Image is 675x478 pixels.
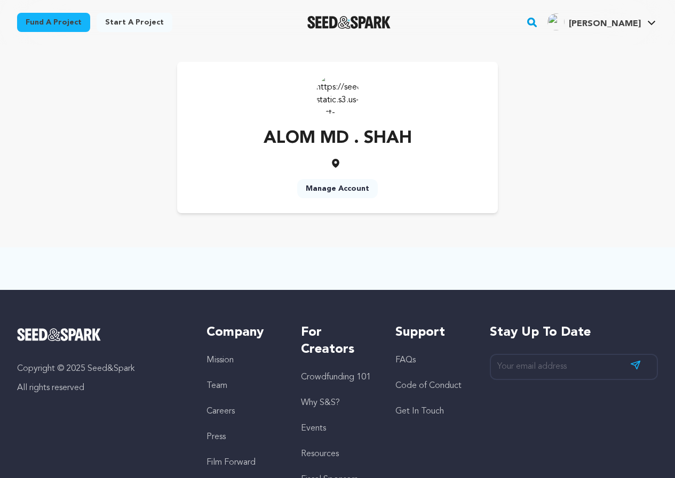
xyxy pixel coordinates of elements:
[17,328,101,341] img: Seed&Spark Logo
[316,72,359,115] img: https://seedandspark-static.s3.us-east-2.amazonaws.com/images/User/002/321/689/medium/ACg8ocIipMR...
[207,407,235,416] a: Careers
[297,179,378,198] a: Manage Account
[207,356,234,364] a: Mission
[97,13,172,32] a: Start a project
[17,362,185,375] p: Copyright © 2025 Seed&Spark
[207,433,226,441] a: Press
[395,407,444,416] a: Get In Touch
[301,324,374,358] h5: For Creators
[17,382,185,394] p: All rights reserved
[301,424,326,433] a: Events
[395,356,416,364] a: FAQs
[17,328,185,341] a: Seed&Spark Homepage
[545,11,658,34] span: ALOM M.'s Profile
[395,324,468,341] h5: Support
[17,13,90,32] a: Fund a project
[207,324,280,341] h5: Company
[547,13,641,30] div: ALOM M.'s Profile
[395,382,462,390] a: Code of Conduct
[307,16,391,29] img: Seed&Spark Logo Dark Mode
[307,16,391,29] a: Seed&Spark Homepage
[569,20,641,28] span: [PERSON_NAME]
[264,126,412,151] p: ALOM MD . SHAH
[547,13,565,30] img: ACg8ocIipMRwDKswPnfsHRIMww63Th_K7caiHvZ-kBPOtfwJH6OYa7Y=s96-c
[490,324,658,341] h5: Stay up to date
[301,399,340,407] a: Why S&S?
[207,458,256,467] a: Film Forward
[207,382,227,390] a: Team
[301,450,339,458] a: Resources
[490,354,658,380] input: Your email address
[301,373,371,382] a: Crowdfunding 101
[545,11,658,30] a: ALOM M.'s Profile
